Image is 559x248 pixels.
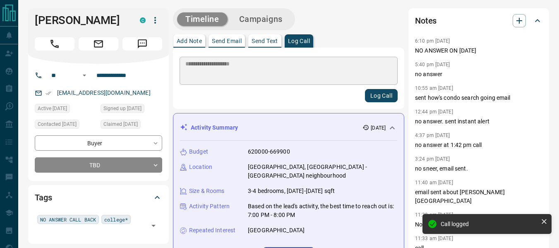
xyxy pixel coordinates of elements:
[371,124,386,132] p: [DATE]
[46,90,51,96] svg: Email Verified
[415,11,542,31] div: Notes
[189,226,235,235] p: Repeated Interest
[189,163,212,171] p: Location
[415,156,450,162] p: 3:24 pm [DATE]
[415,38,450,44] p: 6:10 pm [DATE]
[35,120,96,131] div: Sat Aug 16 2025
[101,104,162,116] div: Thu Jan 02 2025
[288,38,310,44] p: Log Call
[79,70,89,80] button: Open
[79,37,118,51] span: Email
[35,188,162,207] div: Tags
[103,120,138,128] span: Claimed [DATE]
[248,187,335,195] p: 3-4 bedrooms, [DATE]-[DATE] sqft
[248,202,397,219] p: Based on the lead's activity, the best time to reach out is: 7:00 PM - 8:00 PM
[35,104,96,116] div: Fri Aug 15 2025
[415,109,453,115] p: 12:44 pm [DATE]
[140,17,146,23] div: condos.ca
[35,37,74,51] span: Call
[191,123,238,132] p: Activity Summary
[35,191,52,204] h2: Tags
[189,187,225,195] p: Size & Rooms
[365,89,398,102] button: Log Call
[38,104,67,113] span: Active [DATE]
[415,188,542,205] p: email sent about [PERSON_NAME][GEOGRAPHIC_DATA]
[415,46,542,55] p: NO ANSWER ON [DATE]
[415,117,542,126] p: no answer. sent instant alert
[103,104,142,113] span: Signed up [DATE]
[248,226,305,235] p: [GEOGRAPHIC_DATA]
[212,38,242,44] p: Send Email
[35,14,127,27] h1: [PERSON_NAME]
[415,14,437,27] h2: Notes
[415,70,542,79] p: no answer
[415,141,542,149] p: no answer at 1:42 pm call
[40,215,96,224] span: NO ANSWER CALL BACK
[415,164,542,173] p: no sneer, email sent.
[38,120,77,128] span: Contacted [DATE]
[415,132,450,138] p: 4:37 pm [DATE]
[35,157,162,173] div: TBD
[231,12,291,26] button: Campaigns
[415,180,453,185] p: 11:40 am [DATE]
[122,37,162,51] span: Message
[248,163,397,180] p: [GEOGRAPHIC_DATA], [GEOGRAPHIC_DATA] - [GEOGRAPHIC_DATA] neighbourhood
[415,212,453,218] p: 11:39 am [DATE]
[35,135,162,151] div: Buyer
[415,85,453,91] p: 10:55 am [DATE]
[148,220,159,231] button: Open
[177,38,202,44] p: Add Note
[441,221,537,227] div: Call logged
[415,94,542,102] p: sent how's condo search going email
[415,236,453,241] p: 11:33 am [DATE]
[252,38,278,44] p: Send Text
[248,147,290,156] p: 620000-669900
[101,120,162,131] div: Thu Jan 02 2025
[415,62,450,67] p: 5:40 pm [DATE]
[180,120,397,135] div: Activity Summary[DATE]
[415,220,542,229] p: No answer call back
[57,89,151,96] a: [EMAIL_ADDRESS][DOMAIN_NAME]
[189,202,230,211] p: Activity Pattern
[104,215,128,224] span: college*
[189,147,208,156] p: Budget
[177,12,228,26] button: Timeline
